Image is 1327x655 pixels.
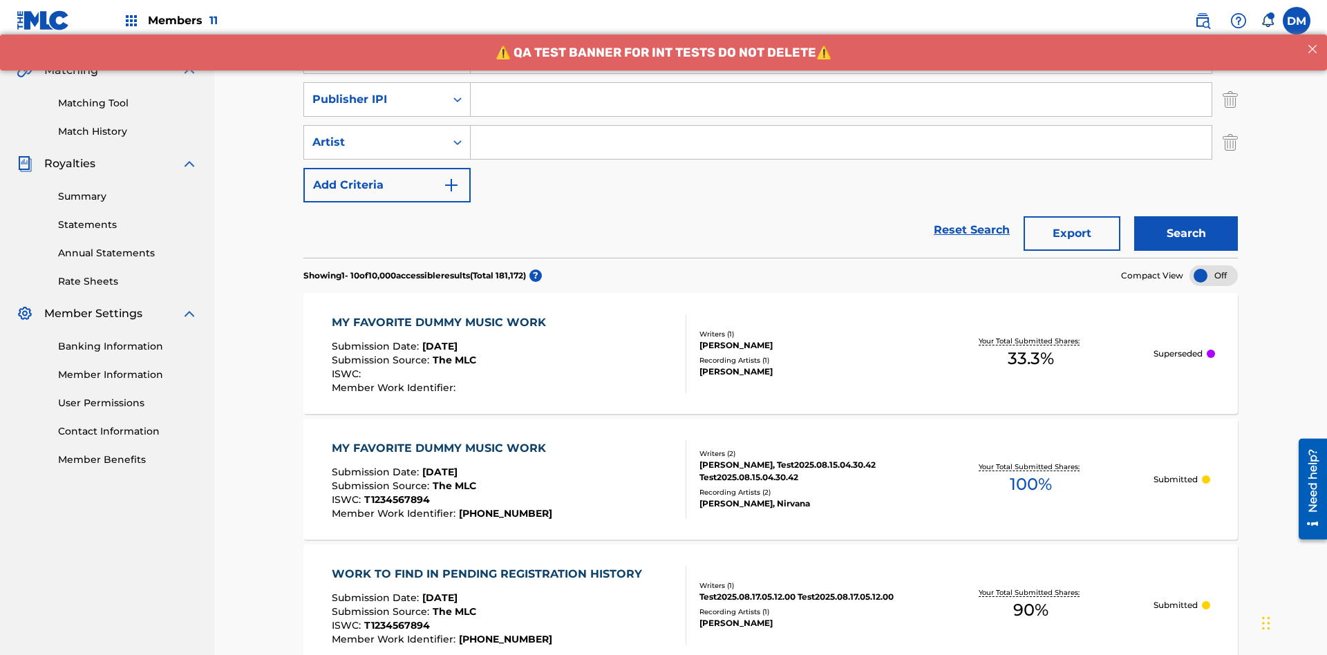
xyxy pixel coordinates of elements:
iframe: Chat Widget [1258,589,1327,655]
div: Recording Artists ( 1 ) [699,355,908,366]
span: ISWC : [332,368,364,380]
span: ⚠️ QA TEST BANNER FOR INT TESTS DO NOT DELETE⚠️ [496,10,831,26]
span: Submission Date : [332,340,422,352]
a: Statements [58,218,198,232]
a: MY FAVORITE DUMMY MUSIC WORKSubmission Date:[DATE]Submission Source:The MLCISWC:Member Work Ident... [303,293,1238,414]
span: 11 [209,14,218,27]
a: Annual Statements [58,246,198,260]
div: WORK TO FIND IN PENDING REGISTRATION HISTORY [332,566,649,582]
img: search [1194,12,1211,29]
a: Match History [58,124,198,139]
span: Submission Source : [332,605,433,618]
span: [PHONE_NUMBER] [459,633,552,645]
span: [PHONE_NUMBER] [459,507,552,520]
span: [DATE] [422,466,458,478]
p: Your Total Submitted Shares: [979,587,1083,598]
span: Compact View [1121,269,1183,282]
img: Delete Criterion [1223,125,1238,160]
img: help [1230,12,1247,29]
div: Notifications [1261,14,1274,28]
img: expand [181,62,198,79]
div: Test2025.08.17.05.12.00 Test2025.08.17.05.12.00 [699,591,908,603]
span: Submission Date : [332,466,422,478]
p: Your Total Submitted Shares: [979,336,1083,346]
div: Writers ( 1 ) [699,329,908,339]
span: Royalties [44,155,95,172]
div: MY FAVORITE DUMMY MUSIC WORK [332,314,553,331]
a: User Permissions [58,396,198,410]
span: 33.3 % [1008,346,1054,371]
img: Royalties [17,155,33,172]
span: Member Work Identifier : [332,633,459,645]
button: Search [1134,216,1238,251]
a: Matching Tool [58,96,198,111]
span: Submission Source : [332,480,433,492]
div: User Menu [1283,7,1310,35]
img: expand [181,305,198,322]
p: Showing 1 - 10 of 10,000 accessible results (Total 181,172 ) [303,269,526,282]
div: [PERSON_NAME], Nirvana [699,497,908,510]
a: Contact Information [58,424,198,439]
p: Your Total Submitted Shares: [979,462,1083,472]
span: Matching [44,62,98,79]
img: 9d2ae6d4665cec9f34b9.svg [443,177,460,193]
div: Writers ( 1 ) [699,580,908,591]
div: Publisher IPI [312,91,437,108]
div: [PERSON_NAME] [699,366,908,378]
a: Member Information [58,368,198,382]
img: expand [181,155,198,172]
span: Submission Date : [332,591,422,604]
img: Delete Criterion [1223,82,1238,117]
span: Member Work Identifier : [332,507,459,520]
div: Help [1225,7,1252,35]
span: Members [148,12,218,28]
span: ISWC : [332,619,364,632]
p: Submitted [1154,473,1198,486]
span: [DATE] [422,591,458,604]
a: Member Benefits [58,453,198,467]
img: Matching [17,62,34,79]
span: Member Work Identifier : [332,381,459,394]
span: Submission Source : [332,354,433,366]
a: Summary [58,189,198,204]
a: Rate Sheets [58,274,198,289]
button: Export [1024,216,1120,251]
iframe: Resource Center [1288,433,1327,547]
span: The MLC [433,605,476,618]
a: Reset Search [927,215,1017,245]
div: Recording Artists ( 1 ) [699,607,908,617]
span: [DATE] [422,340,458,352]
div: [PERSON_NAME], Test2025.08.15.04.30.42 Test2025.08.15.04.30.42 [699,459,908,484]
div: MY FAVORITE DUMMY MUSIC WORK [332,440,553,457]
div: Writers ( 2 ) [699,448,908,459]
div: Recording Artists ( 2 ) [699,487,908,497]
div: [PERSON_NAME] [699,339,908,352]
img: Top Rightsholders [123,12,140,29]
span: ISWC : [332,493,364,506]
div: Drag [1262,602,1270,644]
span: ? [529,269,542,282]
span: 100 % [1010,472,1052,497]
div: [PERSON_NAME] [699,617,908,629]
p: Superseded [1154,348,1203,360]
span: The MLC [433,480,476,492]
span: 90 % [1013,598,1048,623]
a: Public Search [1189,7,1216,35]
span: T1234567894 [364,493,430,506]
button: Add Criteria [303,168,471,202]
span: The MLC [433,354,476,366]
img: Member Settings [17,305,33,322]
img: MLC Logo [17,10,70,30]
div: Artist [312,134,437,151]
span: T1234567894 [364,619,430,632]
span: Member Settings [44,305,142,322]
a: MY FAVORITE DUMMY MUSIC WORKSubmission Date:[DATE]Submission Source:The MLCISWC:T1234567894Member... [303,419,1238,540]
p: Submitted [1154,599,1198,611]
a: Banking Information [58,339,198,354]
